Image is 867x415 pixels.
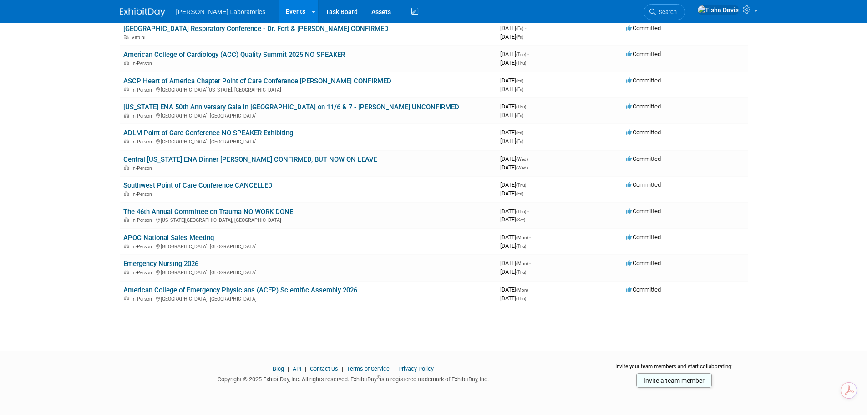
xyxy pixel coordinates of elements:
span: Committed [626,77,661,84]
span: [DATE] [500,242,526,249]
span: Committed [626,25,661,31]
a: [GEOGRAPHIC_DATA] Respiratory Conference - Dr. Fort & [PERSON_NAME] CONFIRMED [123,25,389,33]
span: Committed [626,51,661,57]
span: [DATE] [500,155,531,162]
span: (Wed) [516,157,528,162]
span: [DATE] [500,86,523,92]
span: In-Person [132,296,155,302]
span: - [527,51,529,57]
a: American College of Emergency Physicians (ACEP) Scientific Assembly 2026 [123,286,357,294]
span: - [525,77,526,84]
div: [US_STATE][GEOGRAPHIC_DATA], [GEOGRAPHIC_DATA] [123,216,493,223]
span: (Thu) [516,183,526,188]
span: Committed [626,234,661,241]
a: Contact Us [310,365,338,372]
span: [DATE] [500,181,529,188]
img: In-Person Event [124,165,129,170]
a: Blog [273,365,284,372]
img: In-Person Event [124,244,129,248]
span: Committed [626,181,661,188]
span: (Thu) [516,270,526,275]
span: [DATE] [500,138,523,144]
span: (Sat) [516,217,525,222]
div: Copyright © 2025 ExhibitDay, Inc. All rights reserved. ExhibitDay is a registered trademark of Ex... [120,373,588,384]
span: Committed [626,129,661,136]
img: In-Person Event [124,61,129,65]
span: [DATE] [500,216,525,223]
span: [DATE] [500,77,526,84]
span: Committed [626,286,661,293]
img: In-Person Event [124,217,129,222]
a: The 46th Annual Committee on Trauma NO WORK DONE [123,208,293,216]
span: - [525,129,526,136]
span: | [340,365,345,372]
img: In-Person Event [124,139,129,143]
a: Southwest Point of Care Conference CANCELLED [123,181,273,190]
span: (Mon) [516,261,528,266]
span: [DATE] [500,25,526,31]
img: In-Person Event [124,270,129,274]
a: Central [US_STATE] ENA Dinner [PERSON_NAME] CONFIRMED, BUT NOW ON LEAVE [123,155,377,164]
span: [DATE] [500,103,529,110]
span: [DATE] [500,208,529,215]
span: In-Person [132,139,155,145]
div: Invite your team members and start collaborating: [601,363,748,376]
span: - [527,181,529,188]
a: ADLM Point of Care Conference NO SPEAKER Exhibiting [123,129,293,137]
span: [DATE] [500,234,531,241]
span: [DATE] [500,164,528,171]
span: In-Person [132,113,155,119]
span: - [527,208,529,215]
span: | [303,365,309,372]
span: [DATE] [500,51,529,57]
span: [DATE] [500,190,523,197]
span: - [527,103,529,110]
span: (Thu) [516,296,526,301]
div: [GEOGRAPHIC_DATA][US_STATE], [GEOGRAPHIC_DATA] [123,86,493,93]
img: ExhibitDay [120,8,165,17]
a: API [293,365,301,372]
span: - [525,25,526,31]
span: (Fri) [516,139,523,144]
span: [DATE] [500,59,526,66]
span: [DATE] [500,112,523,118]
span: (Wed) [516,165,528,170]
span: Committed [626,260,661,266]
span: - [529,234,531,241]
span: (Mon) [516,287,528,292]
span: - [529,286,531,293]
div: [GEOGRAPHIC_DATA], [GEOGRAPHIC_DATA] [123,242,493,250]
img: Tisha Davis [697,5,739,15]
span: (Mon) [516,235,528,240]
a: APOC National Sales Meeting [123,234,214,242]
span: [DATE] [500,286,531,293]
span: (Fri) [516,191,523,196]
span: In-Person [132,217,155,223]
span: Search [656,9,677,15]
span: [DATE] [500,295,526,302]
span: [DATE] [500,268,526,275]
span: In-Person [132,87,155,93]
span: (Tue) [516,52,526,57]
img: Virtual Event [124,35,129,39]
span: Committed [626,208,661,215]
span: [DATE] [500,33,523,40]
div: [GEOGRAPHIC_DATA], [GEOGRAPHIC_DATA] [123,112,493,119]
span: - [529,260,531,266]
span: [DATE] [500,260,531,266]
span: (Thu) [516,61,526,66]
span: (Fri) [516,130,523,135]
span: | [285,365,291,372]
img: In-Person Event [124,191,129,196]
span: In-Person [132,191,155,197]
div: [GEOGRAPHIC_DATA], [GEOGRAPHIC_DATA] [123,268,493,276]
span: (Thu) [516,244,526,249]
span: - [529,155,531,162]
span: [PERSON_NAME] Laboratories [176,8,266,15]
a: Search [644,4,685,20]
a: Terms of Service [347,365,390,372]
img: In-Person Event [124,113,129,118]
span: Committed [626,103,661,110]
div: [GEOGRAPHIC_DATA], [GEOGRAPHIC_DATA] [123,295,493,302]
a: Invite a team member [636,373,712,388]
